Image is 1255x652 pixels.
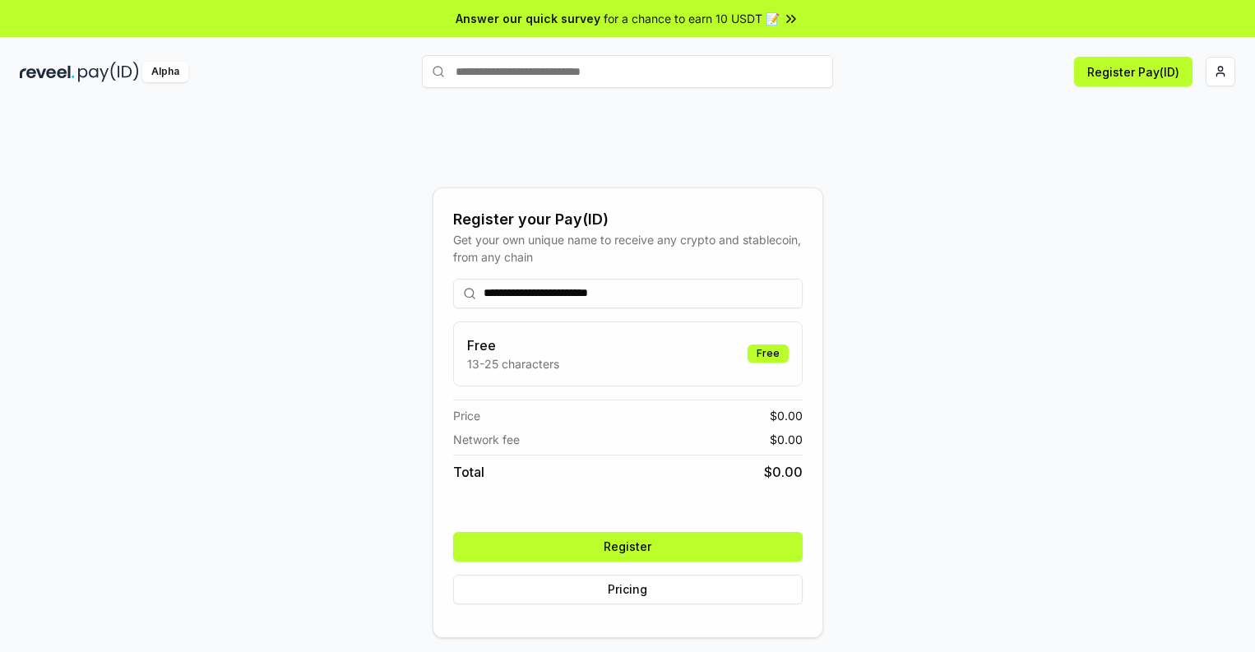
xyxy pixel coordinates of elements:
[748,344,789,363] div: Free
[770,431,803,448] span: $ 0.00
[453,532,803,562] button: Register
[453,462,484,482] span: Total
[1074,57,1192,86] button: Register Pay(ID)
[456,10,600,27] span: Answer our quick survey
[453,208,803,231] div: Register your Pay(ID)
[453,431,520,448] span: Network fee
[78,62,139,82] img: pay_id
[453,407,480,424] span: Price
[467,355,559,372] p: 13-25 characters
[453,231,803,266] div: Get your own unique name to receive any crypto and stablecoin, from any chain
[20,62,75,82] img: reveel_dark
[453,575,803,604] button: Pricing
[604,10,780,27] span: for a chance to earn 10 USDT 📝
[467,335,559,355] h3: Free
[764,462,803,482] span: $ 0.00
[142,62,188,82] div: Alpha
[770,407,803,424] span: $ 0.00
